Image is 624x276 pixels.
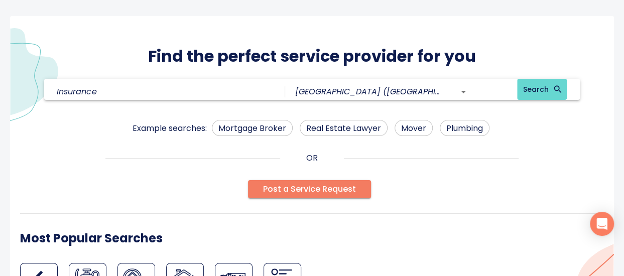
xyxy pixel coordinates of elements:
[395,120,433,136] a: Mover
[212,120,293,136] a: Mortgage Broker
[300,122,387,134] span: Real Estate Lawyer
[212,122,292,134] span: Mortgage Broker
[395,122,432,134] span: Mover
[57,84,260,99] input: What service are you looking for?
[523,83,561,96] span: Search
[456,85,470,99] button: Open
[440,122,489,134] span: Plumbing
[440,120,489,136] a: Plumbing
[295,84,441,99] input: Which city?
[306,152,318,164] p: OR
[148,46,476,66] h4: Find the perfect service provider for you
[263,182,356,196] span: Post a Service Request
[20,229,163,248] h6: Most Popular Searches
[248,180,371,198] button: Post a Service Request
[590,212,614,236] div: Open Intercom Messenger
[300,120,388,136] a: Real Estate Lawyer
[517,79,567,100] button: Search
[133,122,207,136] p: Example searches:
